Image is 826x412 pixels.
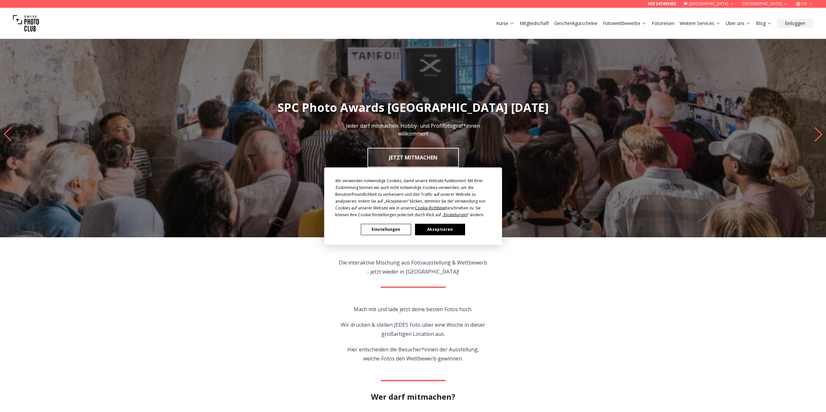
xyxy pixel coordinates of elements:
span: Cookie-Richtlinie [415,205,445,210]
button: Akzeptieren [415,224,465,235]
button: Einstellungen [361,224,411,235]
div: Cookie Consent Prompt [324,167,502,245]
span: Einstellungen [444,212,468,217]
div: Wir verwenden notwendige Cookies, damit unsere Website funktioniert. Mit Ihrer Zustimmung können ... [335,177,491,218]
